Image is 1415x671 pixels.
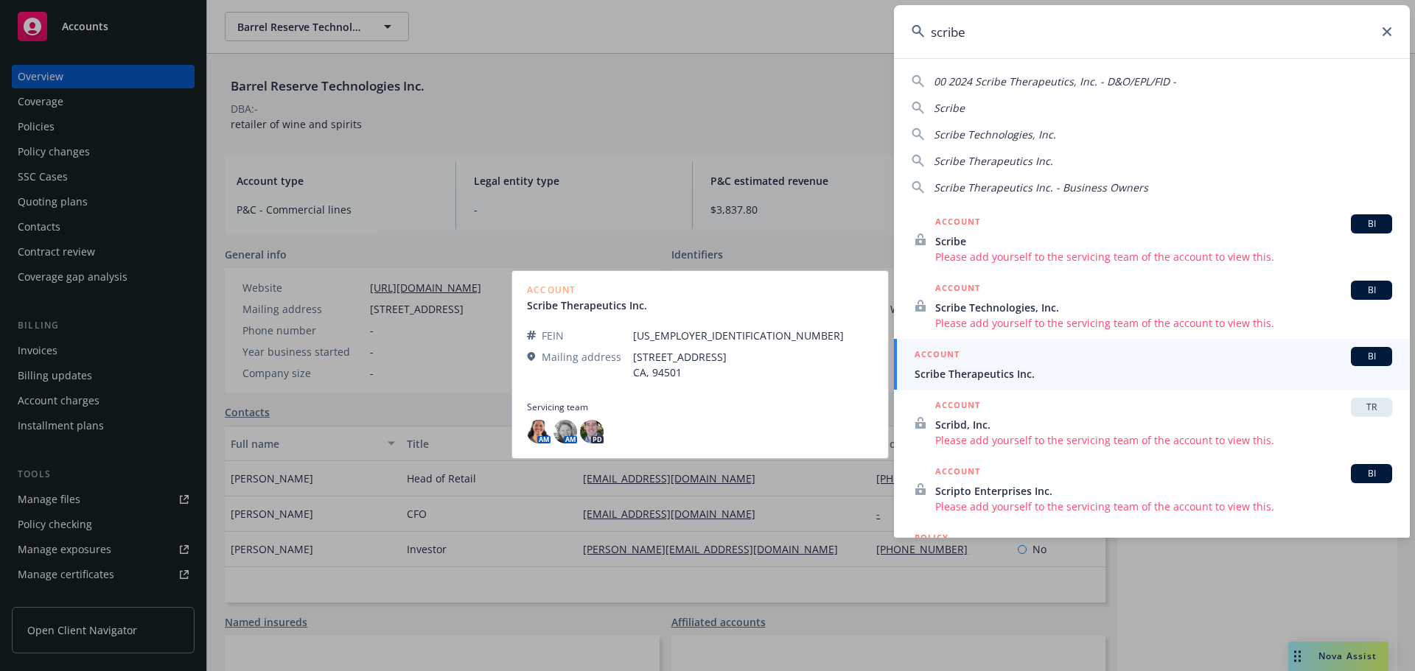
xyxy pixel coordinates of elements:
[894,206,1410,273] a: ACCOUNTBIScribePlease add yourself to the servicing team of the account to view this.
[935,281,980,298] h5: ACCOUNT
[894,456,1410,522] a: ACCOUNTBIScripto Enterprises Inc.Please add yourself to the servicing team of the account to view...
[1357,350,1386,363] span: BI
[935,233,1392,249] span: Scribe
[1357,401,1386,414] span: TR
[894,273,1410,339] a: ACCOUNTBIScribe Technologies, Inc.Please add yourself to the servicing team of the account to vie...
[935,483,1392,499] span: Scripto Enterprises Inc.
[935,214,980,232] h5: ACCOUNT
[935,464,980,482] h5: ACCOUNT
[935,417,1392,432] span: Scribd, Inc.
[935,315,1392,331] span: Please add yourself to the servicing team of the account to view this.
[934,127,1056,141] span: Scribe Technologies, Inc.
[935,432,1392,448] span: Please add yourself to the servicing team of the account to view this.
[1357,284,1386,297] span: BI
[934,180,1148,194] span: Scribe Therapeutics Inc. - Business Owners
[935,300,1392,315] span: Scribe Technologies, Inc.
[934,74,1176,88] span: 00 2024 Scribe Therapeutics, Inc. - D&O/EPL/FID -
[1357,467,1386,480] span: BI
[894,5,1410,58] input: Search...
[1357,217,1386,231] span: BI
[935,499,1392,514] span: Please add yourself to the servicing team of the account to view this.
[935,249,1392,264] span: Please add yourself to the servicing team of the account to view this.
[894,522,1410,586] a: POLICY
[894,390,1410,456] a: ACCOUNTTRScribd, Inc.Please add yourself to the servicing team of the account to view this.
[915,366,1392,382] span: Scribe Therapeutics Inc.
[934,101,965,115] span: Scribe
[934,154,1053,168] span: Scribe Therapeutics Inc.
[915,347,960,365] h5: ACCOUNT
[915,530,948,545] h5: POLICY
[894,339,1410,390] a: ACCOUNTBIScribe Therapeutics Inc.
[935,398,980,415] h5: ACCOUNT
